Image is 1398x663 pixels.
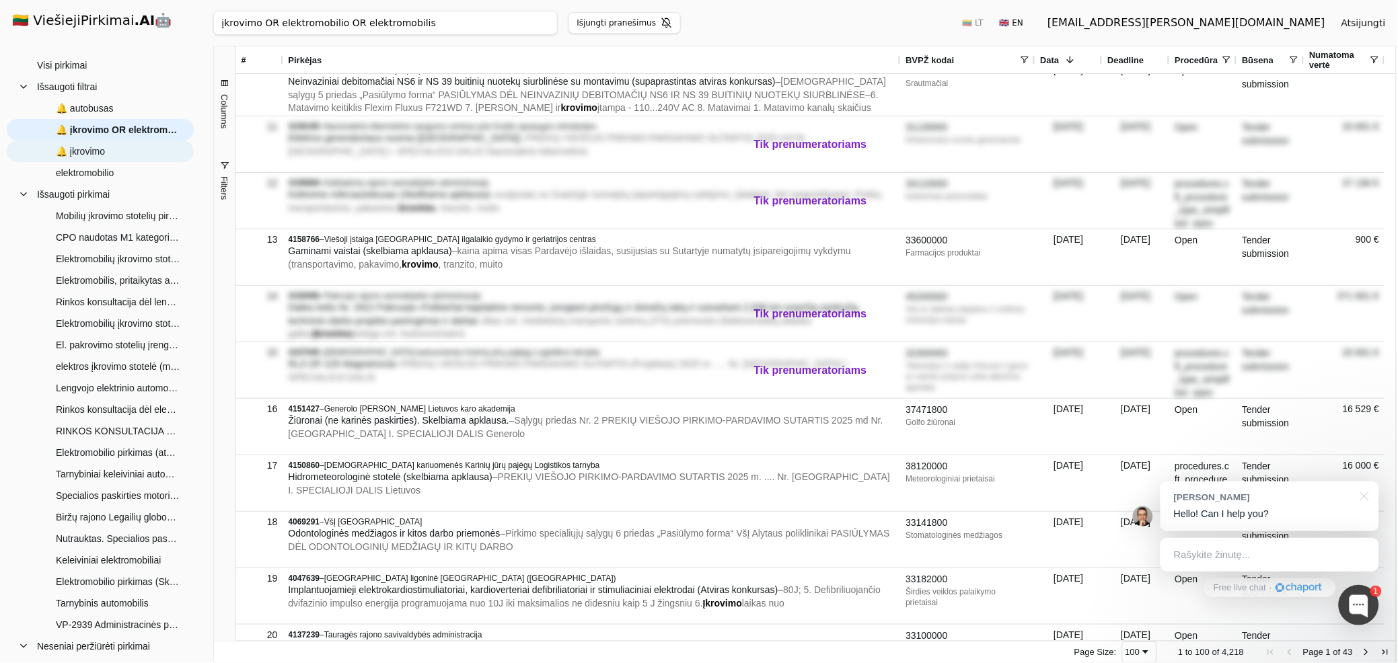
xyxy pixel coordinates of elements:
[56,227,180,247] span: CPO naudotas M1 kategorijos automobilis (Mažos vertės pirkimas sk. apklausa)
[56,163,114,183] span: elektromobilio
[289,348,320,357] span: 4157045
[742,598,784,609] span: laikas nuo
[324,291,481,301] span: Pakruojo rajono savivaldybės administracija
[1237,173,1304,229] div: Tender submission
[1103,60,1170,116] div: [DATE]
[289,245,453,256] span: Gaminami vaistai (skelbiama apklausa)
[289,358,850,383] span: –
[1175,55,1218,65] span: Procedūra
[1174,491,1352,504] div: [PERSON_NAME]
[906,347,1030,360] div: 32300000
[56,378,180,398] span: Lengvojo elektrinio automobilio (mikroautobuso) pirkimas (atviras supaprastintas pirkimas)
[289,132,808,157] span: –
[289,573,895,584] div: –
[289,460,895,471] div: –
[906,78,1030,89] div: Srautmačiai
[289,302,861,326] span: Dalies kelio Nr. 2922 Pakruojis–Poškiečiai kapitalinio remonto, įrengiant pėsčiųjų ir dviračių ta...
[242,343,278,362] div: 15
[289,189,490,200] span: Keleivinis mikroautobusas (Skelbiama apklausa)
[242,117,278,136] div: 11
[906,516,1030,530] div: 33141800
[56,442,180,463] span: Elektromobilio pirkimas (atviras tarptautinis konkursas)
[1035,173,1103,229] div: [DATE]
[906,121,1030,134] div: 31130000
[242,230,278,249] div: 13
[1195,647,1210,657] span: 100
[1035,286,1103,342] div: [DATE]
[56,485,180,506] span: Specialios paskirties motorinė transporto priemonė maisto transportavimui. Veiklos nuoma
[1170,342,1237,398] div: procedures.cft_procedure_type_simplified_open
[1237,342,1304,398] div: Tender submission
[56,550,161,570] span: Keleiviniai elektromobiliai
[1035,512,1103,568] div: [DATE]
[213,11,558,35] input: Greita paieška...
[324,461,600,470] span: [DEMOGRAPHIC_DATA] kariuomenės Karinių jūrų pajėgų Logistikos tarnyba
[324,178,489,188] span: Kaišiadorių rajono savivaldybės administracija
[1103,173,1170,229] div: [DATE]
[906,460,1030,473] div: 38120000
[289,245,852,270] span: –
[703,598,742,609] span: Įkrovimo
[1170,60,1237,116] div: Open
[56,270,180,290] span: Elektromobilis, pritaikytas asmenims su negalia (Skelbiama apklausa)
[1103,455,1170,511] div: [DATE]
[242,173,278,193] div: 12
[906,417,1030,428] div: Golfo žiūronai
[37,77,97,97] span: Išsaugoti filtrai
[324,122,597,131] span: Nacionalinis kibernetinio saugumo centras prie Krašto apsaugos ministerijos
[435,202,500,213] span: , tranzito, muito
[56,593,149,613] span: Tarnybinis automobilis
[1035,455,1103,511] div: [DATE]
[289,347,895,358] div: –
[56,399,180,420] span: Rinkos konsultacija dėl elektromobilių pirkimo
[568,12,682,34] button: Išjungti pranešimus
[906,178,1030,191] div: 34110000
[906,304,1030,325] div: Visi ar daliniai statybos ir civilinės inžinerijos darbai
[1103,229,1170,285] div: [DATE]
[289,574,320,583] span: 4047639
[906,403,1030,417] div: 37471800
[56,507,180,527] span: Biržų rajono Legailių globos namų lengvojo elektrinio automobilio pirkimas (Skelbiama apklausa)
[1270,582,1272,594] div: ·
[1103,116,1170,172] div: [DATE]
[56,292,180,312] span: Rinkos konsultacija dėl lengvųjų automobilių veiklos nuomos pirkimo
[289,471,891,496] span: PREKIŲ VIEŠOJO PIRKIMO-PARDAVIMO SUTARTIS 2025 m. .... Nr. [GEOGRAPHIC_DATA] I. SPECIALIOJI DALIS...
[289,404,320,414] span: 4151427
[1074,647,1117,657] div: Page Size:
[1103,342,1170,398] div: [DATE]
[906,247,1030,258] div: Farmacijos produktai
[135,12,155,28] strong: .AI
[289,178,895,188] div: –
[1170,399,1237,455] div: Open
[324,404,515,414] span: Generolo [PERSON_NAME] Lietuvos karo akademija
[324,574,616,583] span: [GEOGRAPHIC_DATA] ligoninė [GEOGRAPHIC_DATA] ([GEOGRAPHIC_DATA])
[1310,50,1369,70] span: Numatoma vertė
[1326,647,1331,657] span: 1
[56,335,180,355] span: El. pakrovimo stotelių įrengimas (vidinis)
[289,461,320,470] span: 4150860
[352,328,465,339] span: prieiga vnt. Autonominiams
[37,184,110,204] span: Išsaugoti pirkimai
[1103,286,1170,342] div: [DATE]
[242,512,278,532] div: 18
[242,456,278,475] div: 17
[37,636,150,656] span: Neseniai peržiūrėti pirkimai
[1380,647,1391,658] div: Last Page
[1133,506,1153,526] img: Jonas
[219,94,229,128] span: Columns
[289,290,895,301] div: –
[242,399,278,419] div: 16
[1212,647,1220,657] span: of
[399,202,435,213] span: krovimo
[289,403,895,414] div: –
[324,630,482,639] span: Tauragės rajono savivaldybės administracija
[1331,11,1397,35] button: Atsijungti
[289,315,812,340] span: tiltas vnt. Intelektinių transporto sistemų (ITS) priemonės Elektromobilių didelės galios
[906,573,1030,586] div: 33182000
[906,586,1030,608] div: Širdies veiklos palaikymo prietaisai
[1237,286,1304,342] div: Tender submission
[597,102,871,113] span: įtampa - 110...240V AC 8. Matavimai 1. Matavimo kanalų skaičius
[56,249,180,269] span: Elektromobilių įkrovimo stotelių ant sienos projektavimo, įrengimo ir administravimo pirkimas
[1237,60,1304,116] div: Tender submission
[402,259,438,270] span: krovimo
